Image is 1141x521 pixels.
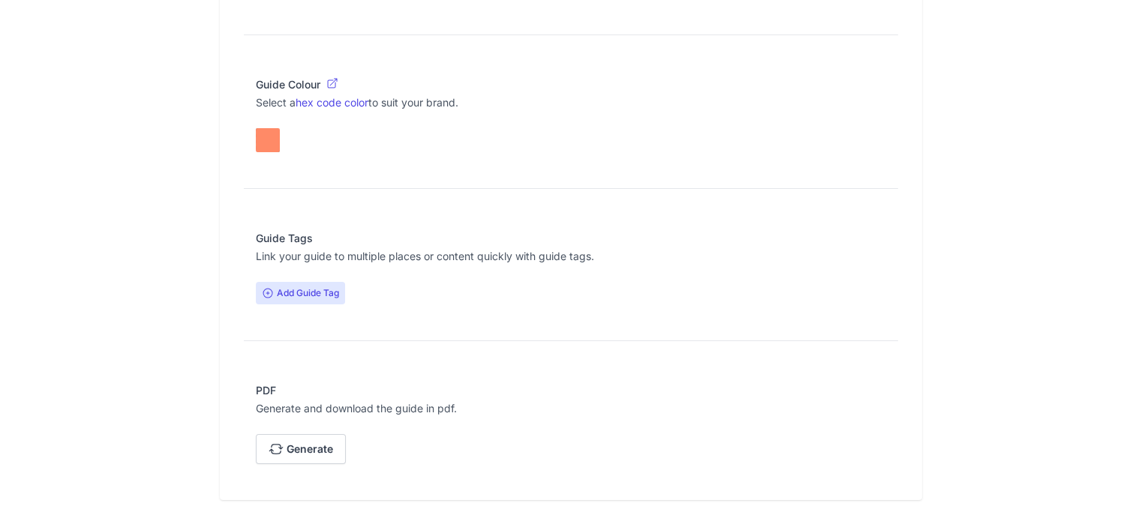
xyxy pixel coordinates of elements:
p: Generate and download the guide in pdf. [256,401,886,416]
span: Generate [287,434,333,464]
p: Link your guide to multiple places or content quickly with guide tags. [256,249,886,264]
span: Add Guide Tag [256,282,345,304]
p: Select a to suit your brand. [256,95,886,110]
a: Generate [256,434,346,464]
a: hex code color [296,96,368,109]
legend: Guide Colour [256,77,886,92]
legend: PDF [256,383,886,398]
legend: Guide Tags [256,231,886,246]
button: toggle color picker dialog [256,128,280,152]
